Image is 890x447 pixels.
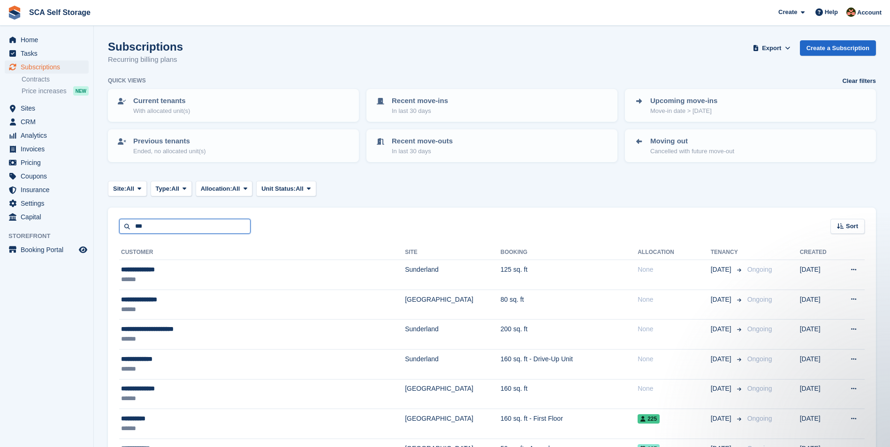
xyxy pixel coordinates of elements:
th: Booking [501,245,638,260]
span: Ongoing [747,385,772,392]
div: None [638,384,710,394]
p: Recent move-ins [392,96,448,106]
a: Create a Subscription [800,40,876,56]
a: Recent move-ins In last 30 days [367,90,616,121]
span: Settings [21,197,77,210]
p: Recent move-outs [392,136,453,147]
a: Recent move-outs In last 30 days [367,130,616,161]
span: Capital [21,210,77,223]
span: Sort [846,222,858,231]
span: Sites [21,102,77,115]
span: [DATE] [711,414,733,424]
a: Contracts [22,75,89,84]
span: Export [762,44,781,53]
a: Current tenants With allocated unit(s) [109,90,358,121]
a: menu [5,102,89,115]
h1: Subscriptions [108,40,183,53]
span: Tasks [21,47,77,60]
span: Site: [113,184,126,194]
span: Type: [156,184,172,194]
td: 125 sq. ft [501,260,638,290]
span: Allocation: [201,184,232,194]
a: menu [5,129,89,142]
a: menu [5,183,89,196]
button: Allocation: All [196,181,253,196]
a: menu [5,142,89,156]
p: Previous tenants [133,136,206,147]
span: Storefront [8,231,93,241]
a: menu [5,33,89,46]
p: With allocated unit(s) [133,106,190,116]
th: Allocation [638,245,710,260]
span: Ongoing [747,296,772,303]
span: [DATE] [711,295,733,305]
button: Export [751,40,792,56]
a: menu [5,243,89,256]
td: [GEOGRAPHIC_DATA] [405,379,501,409]
span: Ongoing [747,355,772,363]
p: In last 30 days [392,147,453,156]
th: Site [405,245,501,260]
p: In last 30 days [392,106,448,116]
span: All [296,184,304,194]
span: Booking Portal [21,243,77,256]
span: All [232,184,240,194]
span: CRM [21,115,77,128]
span: [DATE] [711,354,733,364]
p: Moving out [650,136,734,147]
span: 225 [638,414,660,424]
a: menu [5,60,89,74]
a: menu [5,210,89,223]
p: Move-in date > [DATE] [650,106,717,116]
a: Upcoming move-ins Move-in date > [DATE] [626,90,875,121]
td: [DATE] [800,290,837,320]
span: All [171,184,179,194]
div: None [638,324,710,334]
p: Current tenants [133,96,190,106]
button: Type: All [151,181,192,196]
a: menu [5,197,89,210]
td: [DATE] [800,349,837,379]
a: Previous tenants Ended, no allocated unit(s) [109,130,358,161]
span: All [126,184,134,194]
span: Ongoing [747,325,772,333]
a: Moving out Cancelled with future move-out [626,130,875,161]
td: Sunderland [405,320,501,350]
td: [GEOGRAPHIC_DATA] [405,290,501,320]
span: Help [825,7,838,17]
img: stora-icon-8386f47178a22dfd0bd8f6a31ec36ba5ce8667c1dd55bd0f319d3a0aa187defe.svg [8,6,22,20]
span: Pricing [21,156,77,169]
div: None [638,295,710,305]
p: Upcoming move-ins [650,96,717,106]
span: Insurance [21,183,77,196]
p: Recurring billing plans [108,54,183,65]
span: Home [21,33,77,46]
div: None [638,265,710,275]
a: menu [5,47,89,60]
span: Price increases [22,87,67,96]
th: Created [800,245,837,260]
div: None [638,354,710,364]
span: Ongoing [747,415,772,422]
span: Unit Status: [261,184,296,194]
span: [DATE] [711,324,733,334]
td: 160 sq. ft - First Floor [501,409,638,439]
span: Create [778,7,797,17]
span: Subscriptions [21,60,77,74]
td: 80 sq. ft [501,290,638,320]
a: Price increases NEW [22,86,89,96]
a: menu [5,170,89,183]
p: Cancelled with future move-out [650,147,734,156]
td: 160 sq. ft [501,379,638,409]
a: menu [5,115,89,128]
div: NEW [73,86,89,96]
span: Analytics [21,129,77,142]
a: Preview store [77,244,89,255]
td: 200 sq. ft [501,320,638,350]
span: Ongoing [747,266,772,273]
td: [DATE] [800,260,837,290]
button: Site: All [108,181,147,196]
th: Customer [119,245,405,260]
span: [DATE] [711,265,733,275]
span: [DATE] [711,384,733,394]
